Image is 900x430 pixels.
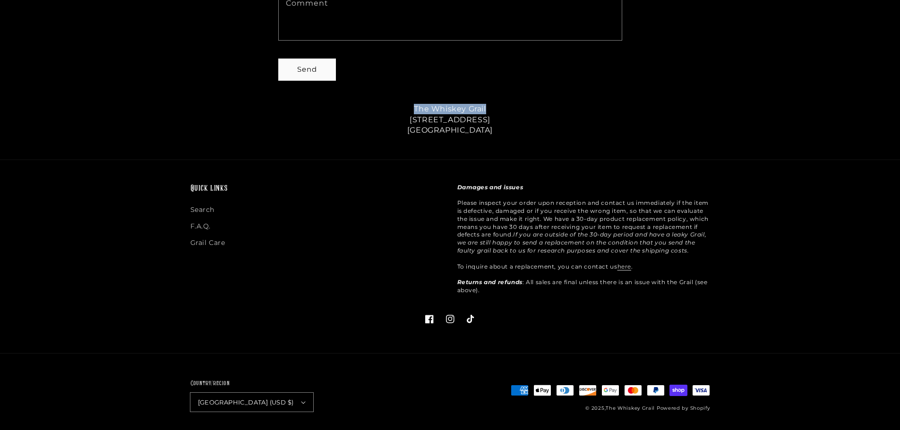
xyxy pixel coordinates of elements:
[190,184,443,194] h2: Quick links
[606,405,655,411] a: The Whiskey Grail
[266,104,634,135] p: The Whiskey Grail [STREET_ADDRESS] [GEOGRAPHIC_DATA]
[457,184,523,191] strong: Damages and issues
[190,204,215,218] a: Search
[585,405,655,411] small: © 2025,
[457,184,710,295] p: Please inspect your order upon reception and contact us immediately if the item is defective, dam...
[190,379,313,388] h2: Country/region
[190,218,211,235] a: F.A.Q.
[190,393,313,412] button: [GEOGRAPHIC_DATA] (USD $)
[457,231,707,254] em: If you are outside of the 30-day period and have a leaky Grail, we are still happy to send a repl...
[279,59,335,80] button: Send
[617,263,631,270] a: here
[457,278,523,286] strong: Returns and refunds
[657,405,710,411] a: Powered by Shopify
[190,235,225,251] a: Grail Care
